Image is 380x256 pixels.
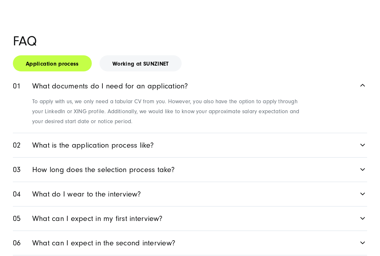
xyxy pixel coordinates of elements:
[13,158,367,182] a: How long does the selection process take?
[13,55,92,71] a: Application process
[100,55,182,71] a: Working at SUNZINET
[32,98,299,124] span: To apply with us, we only need a tabular CV from you. However, you also have the option to apply ...
[13,74,367,96] a: What documents do I need for an application?
[13,231,367,255] a: What can I expect in the second interview?
[13,206,367,231] a: What can I expect in my first interview?
[13,133,367,157] a: What is the application process like?
[13,182,367,206] a: What do I wear to the interview?
[13,34,367,49] h2: FAQ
